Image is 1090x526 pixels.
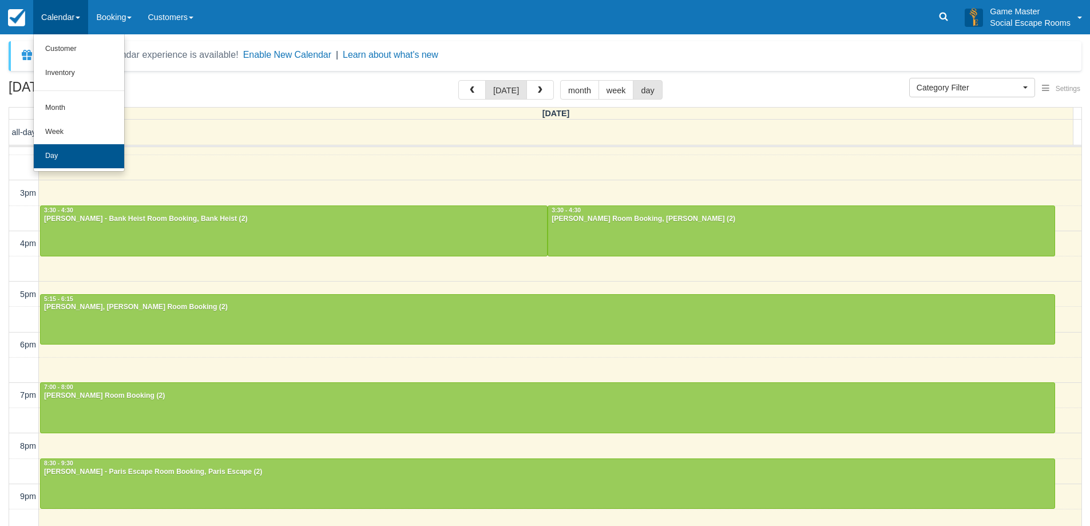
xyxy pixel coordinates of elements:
[548,205,1055,256] a: 3:30 - 4:30[PERSON_NAME] Room Booking, [PERSON_NAME] (2)
[34,144,124,168] a: Day
[560,80,599,100] button: month
[990,17,1071,29] p: Social Escape Rooms
[243,49,331,61] button: Enable New Calendar
[34,96,124,120] a: Month
[40,382,1055,433] a: 7:00 - 8:00[PERSON_NAME] Room Booking (2)
[20,390,36,400] span: 7pm
[551,215,1052,224] div: [PERSON_NAME] Room Booking, [PERSON_NAME] (2)
[44,296,73,302] span: 5:15 - 6:15
[20,492,36,501] span: 9pm
[44,384,73,390] span: 7:00 - 8:00
[43,215,544,224] div: [PERSON_NAME] - Bank Heist Room Booking, Bank Heist (2)
[542,109,570,118] span: [DATE]
[917,82,1020,93] span: Category Filter
[34,37,124,61] a: Customer
[33,34,125,172] ul: Calendar
[34,120,124,144] a: Week
[990,6,1071,17] p: Game Master
[40,458,1055,509] a: 8:30 - 9:30[PERSON_NAME] - Paris Escape Room Booking, Paris Escape (2)
[20,239,36,248] span: 4pm
[20,340,36,349] span: 6pm
[1035,81,1087,97] button: Settings
[552,207,581,213] span: 3:30 - 4:30
[43,468,1052,477] div: [PERSON_NAME] - Paris Escape Room Booking, Paris Escape (2)
[44,207,73,213] span: 3:30 - 4:30
[598,80,634,100] button: week
[485,80,527,100] button: [DATE]
[44,460,73,466] span: 8:30 - 9:30
[965,8,983,26] img: A3
[633,80,662,100] button: day
[9,80,153,101] h2: [DATE]
[20,290,36,299] span: 5pm
[20,441,36,450] span: 8pm
[40,294,1055,345] a: 5:15 - 6:15[PERSON_NAME], [PERSON_NAME] Room Booking (2)
[43,303,1052,312] div: [PERSON_NAME], [PERSON_NAME] Room Booking (2)
[8,9,25,26] img: checkfront-main-nav-mini-logo.png
[34,61,124,85] a: Inventory
[43,391,1052,401] div: [PERSON_NAME] Room Booking (2)
[40,205,548,256] a: 3:30 - 4:30[PERSON_NAME] - Bank Heist Room Booking, Bank Heist (2)
[38,48,239,62] div: A new Booking Calendar experience is available!
[343,50,438,60] a: Learn about what's new
[909,78,1035,97] button: Category Filter
[1056,85,1080,93] span: Settings
[20,188,36,197] span: 3pm
[12,128,36,137] span: all-day
[336,50,338,60] span: |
